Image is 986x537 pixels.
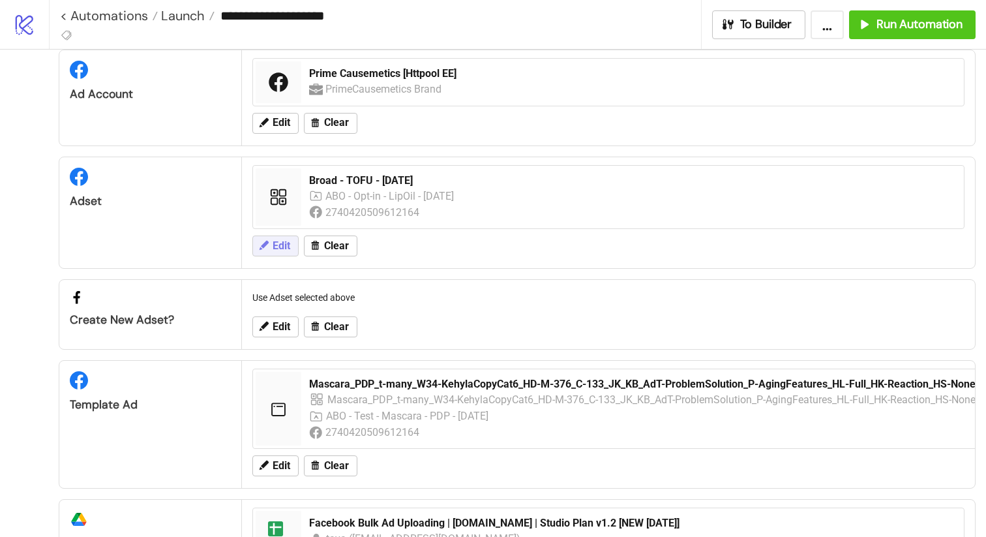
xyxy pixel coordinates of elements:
[273,117,290,129] span: Edit
[158,9,215,22] a: Launch
[325,188,456,204] div: ABO - Opt-in - LipOil - [DATE]
[304,236,357,256] button: Clear
[325,81,443,97] div: PrimeCausemetics Brand
[712,10,806,39] button: To Builder
[811,10,844,39] button: ...
[70,194,231,209] div: Adset
[324,240,349,252] span: Clear
[309,67,956,81] div: Prime Causemetics [Httpool EE]
[158,7,205,24] span: Launch
[70,87,231,102] div: Ad Account
[740,17,792,32] span: To Builder
[273,240,290,252] span: Edit
[849,10,976,39] button: Run Automation
[324,321,349,333] span: Clear
[70,313,231,328] div: Create new adset?
[60,9,158,22] a: < Automations
[325,424,421,440] div: 2740420509612164
[273,321,290,333] span: Edit
[252,455,299,476] button: Edit
[304,455,357,476] button: Clear
[273,460,290,472] span: Edit
[324,460,349,472] span: Clear
[70,397,231,412] div: Template Ad
[247,285,970,310] div: Use Adset selected above
[309,516,956,530] div: Facebook Bulk Ad Uploading | [DOMAIN_NAME] | Studio Plan v1.2 [NEW [DATE]]
[304,113,357,134] button: Clear
[304,316,357,337] button: Clear
[324,117,349,129] span: Clear
[252,316,299,337] button: Edit
[252,113,299,134] button: Edit
[309,174,956,188] div: Broad - TOFU - [DATE]
[326,408,490,424] div: ABO - Test - Mascara - PDP - [DATE]
[252,236,299,256] button: Edit
[325,204,421,221] div: 2740420509612164
[876,17,963,32] span: Run Automation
